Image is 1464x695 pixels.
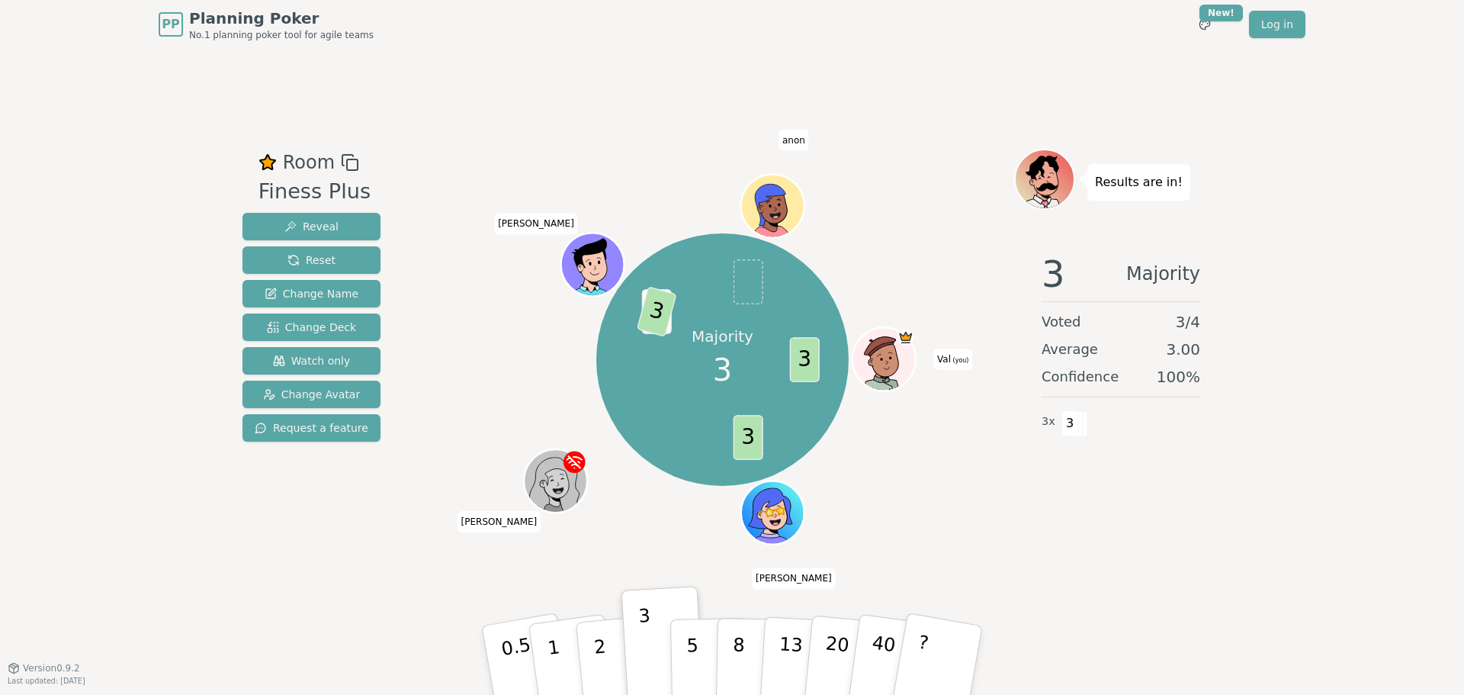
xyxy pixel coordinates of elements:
span: Click to change your name [752,568,836,590]
button: New! [1191,11,1218,38]
span: 3 x [1042,413,1055,430]
span: Last updated: [DATE] [8,677,85,685]
p: 3 [638,605,655,688]
span: PP [162,15,179,34]
span: Reset [287,253,335,268]
span: Planning Poker [189,8,374,29]
button: Request a feature [242,414,380,442]
span: No.1 planning poker tool for agile teams [189,29,374,41]
span: Click to change your name [457,511,541,533]
button: Change Name [242,280,380,307]
span: Request a feature [255,420,368,436]
span: Change Avatar [263,387,361,402]
span: 3 [1061,410,1079,436]
span: Voted [1042,311,1081,333]
button: Click to change your avatar [854,330,913,389]
button: Change Deck [242,314,380,341]
div: Finess Plus [258,176,371,208]
button: Change Avatar [242,381,380,408]
span: 3 [1042,256,1065,292]
span: Majority [1126,256,1200,292]
p: Results are in! [1095,172,1183,193]
span: Room [283,149,335,176]
span: 3 [636,286,676,337]
span: Change Name [265,286,358,301]
span: Average [1042,339,1098,360]
span: Click to change your name [779,130,809,151]
p: Majority [692,326,753,347]
span: Val is the host [897,330,913,346]
span: 3.00 [1166,339,1200,360]
span: (you) [951,357,969,364]
span: 100 % [1157,366,1200,388]
a: PPPlanning PokerNo.1 planning poker tool for agile teams [159,8,374,41]
span: Version 0.9.2 [23,662,80,674]
span: Change Deck [267,320,356,335]
button: Remove as favourite [258,149,277,176]
span: Click to change your name [494,214,578,235]
span: 3 [789,337,819,382]
span: Confidence [1042,366,1119,388]
span: 3 [713,347,732,393]
button: Reveal [242,213,380,240]
a: Log in [1249,11,1305,38]
div: New! [1199,5,1243,21]
button: Reset [242,246,380,274]
span: Reveal [284,219,339,234]
span: 3 [733,415,762,460]
span: Click to change your name [933,349,972,370]
button: Version0.9.2 [8,662,80,674]
span: 3 / 4 [1176,311,1200,333]
button: Watch only [242,347,380,375]
span: Watch only [273,353,351,368]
